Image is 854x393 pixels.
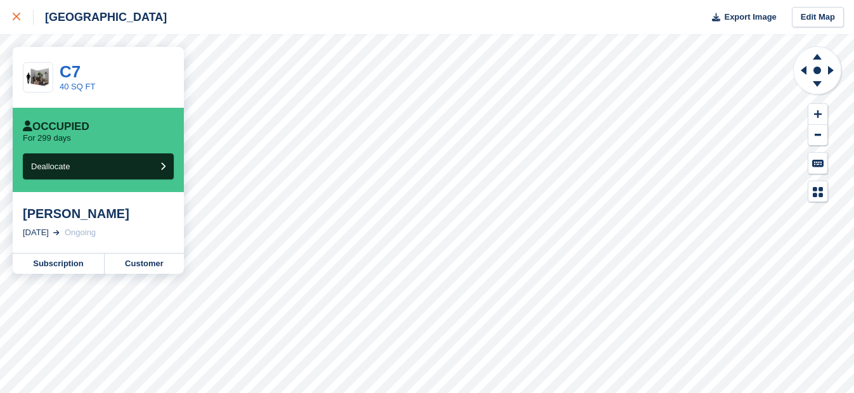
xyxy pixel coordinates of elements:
div: [PERSON_NAME] [23,206,174,221]
div: [DATE] [23,226,49,239]
button: Zoom In [808,104,827,125]
button: Map Legend [808,181,827,202]
div: [GEOGRAPHIC_DATA] [34,10,167,25]
a: Customer [105,254,184,274]
button: Deallocate [23,153,174,179]
a: C7 [60,62,81,81]
a: Edit Map [792,7,844,28]
img: 40-sqft-unit.jpg [23,67,53,89]
span: Deallocate [31,162,70,171]
div: Ongoing [65,226,96,239]
div: Occupied [23,120,89,133]
button: Zoom Out [808,125,827,146]
a: 40 SQ FT [60,82,95,91]
img: arrow-right-light-icn-cde0832a797a2874e46488d9cf13f60e5c3a73dbe684e267c42b8395dfbc2abf.svg [53,230,60,235]
p: For 299 days [23,133,71,143]
button: Keyboard Shortcuts [808,153,827,174]
a: Subscription [13,254,105,274]
span: Export Image [724,11,776,23]
button: Export Image [704,7,777,28]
